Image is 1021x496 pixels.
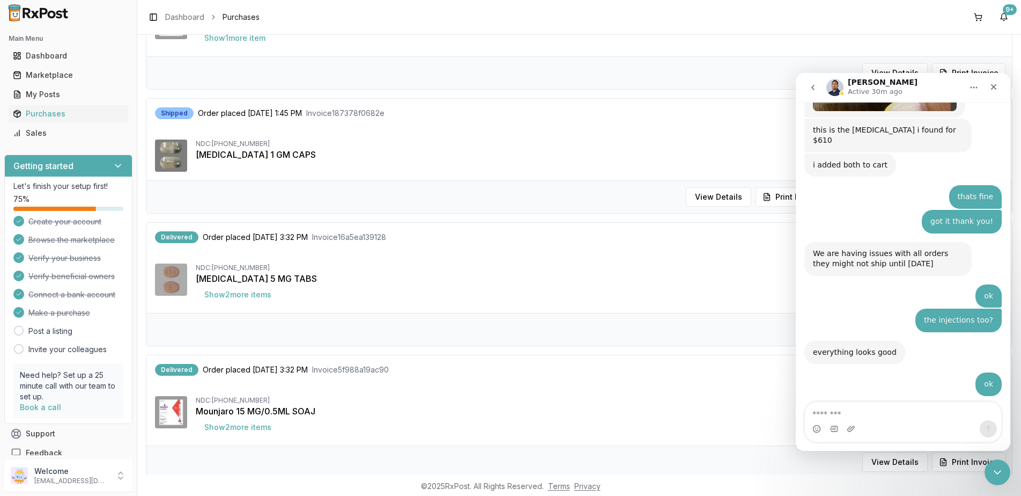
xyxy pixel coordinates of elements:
[312,232,386,243] span: Invoice 16a5ea139128
[13,50,124,61] div: Dashboard
[26,448,62,458] span: Feedback
[13,194,29,205] span: 75 %
[196,264,1003,272] div: NDC: [PHONE_NUMBER]
[4,47,132,64] button: Dashboard
[155,231,198,243] div: Delivered
[13,89,124,100] div: My Posts
[20,403,61,412] a: Book a call
[198,108,302,119] span: Order placed [DATE] 1:45 PM
[196,28,274,48] button: Show1more item
[13,128,124,138] div: Sales
[34,477,109,485] p: [EMAIL_ADDRESS][DOMAIN_NAME]
[13,108,124,119] div: Purchases
[9,65,128,85] a: Marketplace
[9,85,128,104] a: My Posts
[4,125,132,142] button: Sales
[862,453,928,472] button: View Details
[155,396,187,428] img: Mounjaro 15 MG/0.5ML SOAJ
[11,467,28,484] img: User avatar
[196,272,1003,285] div: [MEDICAL_DATA] 5 MG TABS
[28,326,72,337] a: Post a listing
[4,4,73,21] img: RxPost Logo
[196,405,1003,418] div: Mounjaro 15 MG/0.5ML SOAJ
[862,63,928,83] button: View Details
[932,63,1005,83] button: Print Invoice
[4,443,132,463] button: Feedback
[312,364,389,375] span: Invoice 5f988a19ac90
[155,364,198,376] div: Delivered
[9,123,128,143] a: Sales
[4,67,132,84] button: Marketplace
[13,70,124,81] div: Marketplace
[574,482,601,491] a: Privacy
[28,216,101,227] span: Create your account
[4,86,132,103] button: My Posts
[155,140,187,172] img: Vascepa 1 GM CAPS
[985,459,1010,485] iframe: Intercom live chat
[196,396,1003,405] div: NDC: [PHONE_NUMBER]
[9,34,128,43] h2: Main Menu
[13,181,123,192] p: Let's finish your setup first!
[796,73,1010,451] iframe: Intercom live chat
[4,424,132,443] button: Support
[203,232,308,243] span: Order placed [DATE] 3:32 PM
[20,370,117,402] p: Need help? Set up a 25 minute call with our team to set up.
[223,12,260,23] span: Purchases
[203,364,308,375] span: Order placed [DATE] 3:32 PM
[155,107,194,119] div: Shipped
[196,418,280,437] button: Show2more items
[28,271,115,282] span: Verify beneficial owners
[9,46,128,65] a: Dashboard
[306,108,384,119] span: Invoice 187378f0682e
[686,187,751,207] button: View Details
[165,12,260,23] nav: breadcrumb
[155,264,187,296] img: Eliquis 5 MG TABS
[1003,4,1017,15] div: 9+
[932,453,1005,472] button: Print Invoice
[196,285,280,304] button: Show2more items
[196,148,1003,161] div: [MEDICAL_DATA] 1 GM CAPS
[28,235,115,245] span: Browse the marketplace
[995,9,1012,26] button: 9+
[28,308,90,318] span: Make a purchase
[756,187,829,207] button: Print Invoice
[28,344,107,355] a: Invite your colleagues
[4,105,132,122] button: Purchases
